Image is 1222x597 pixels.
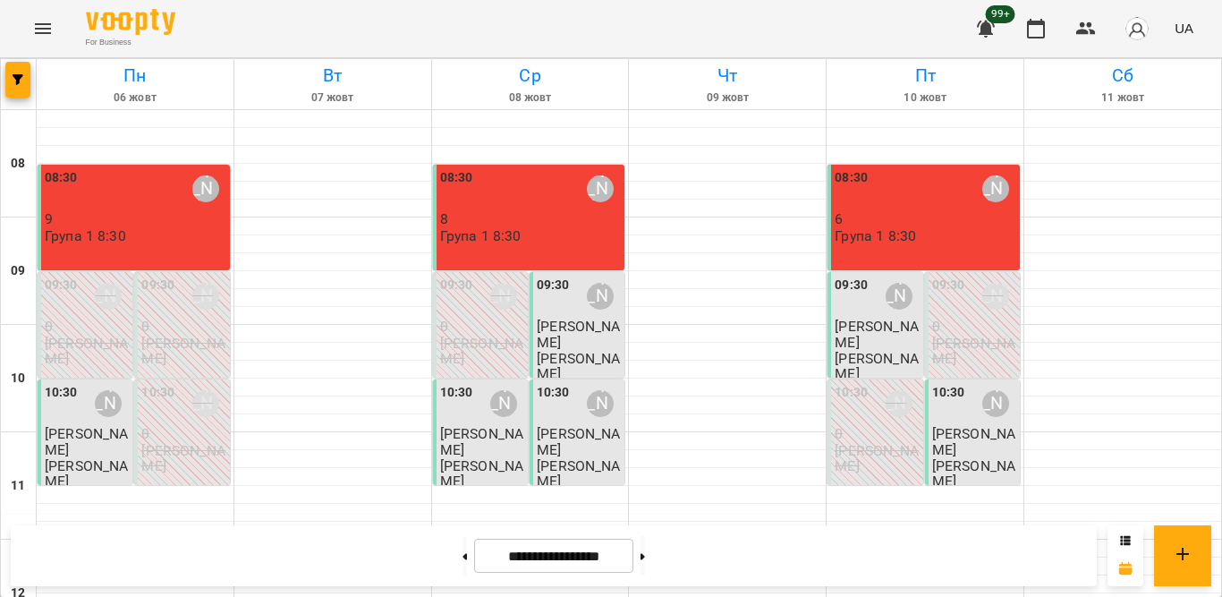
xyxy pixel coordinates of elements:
[835,228,916,243] p: Група 1 8:30
[192,283,219,310] div: Тетяна Орешко-Кушнір
[45,211,226,226] p: 9
[45,319,129,334] p: 0
[141,426,225,441] p: 0
[440,228,522,243] p: Група 1 8:30
[1175,19,1193,38] span: UA
[45,458,129,490] p: [PERSON_NAME]
[141,336,225,367] p: [PERSON_NAME]
[632,62,823,90] h6: Чт
[1124,16,1150,41] img: avatar_s.png
[45,276,78,295] label: 09:30
[835,318,918,350] span: [PERSON_NAME]
[95,283,122,310] div: Тетяна Орешко-Кушнір
[587,283,614,310] div: Тетяна Орешко-Кушнір
[982,283,1009,310] div: Тетяна Орешко-Кушнір
[835,443,919,474] p: [PERSON_NAME]
[932,319,1016,334] p: 0
[141,383,174,403] label: 10:30
[537,383,570,403] label: 10:30
[440,458,524,490] p: [PERSON_NAME]
[932,458,1016,490] p: [PERSON_NAME]
[490,390,517,417] div: Тетяна Орешко-Кушнір
[86,9,175,35] img: Voopty Logo
[440,211,622,226] p: 8
[141,319,225,334] p: 0
[537,318,620,350] span: [PERSON_NAME]
[141,443,225,474] p: [PERSON_NAME]
[587,390,614,417] div: Тетяна Орешко-Кушнір
[440,168,473,188] label: 08:30
[440,319,524,334] p: 0
[11,154,25,174] h6: 08
[932,425,1015,457] span: [PERSON_NAME]
[986,5,1015,23] span: 99+
[886,283,912,310] div: Тетяна Орешко-Кушнір
[886,390,912,417] div: Тетяна Орешко-Кушнір
[632,90,823,107] h6: 09 жовт
[537,351,621,382] p: [PERSON_NAME]
[835,383,868,403] label: 10:30
[141,276,174,295] label: 09:30
[932,276,965,295] label: 09:30
[435,90,626,107] h6: 08 жовт
[95,390,122,417] div: Тетяна Орешко-Кушнір
[829,90,1021,107] h6: 10 жовт
[537,458,621,490] p: [PERSON_NAME]
[440,336,524,367] p: [PERSON_NAME]
[490,283,517,310] div: Тетяна Орешко-Кушнір
[835,426,919,441] p: 0
[11,261,25,281] h6: 09
[21,7,64,50] button: Menu
[39,62,231,90] h6: Пн
[45,168,78,188] label: 08:30
[45,336,129,367] p: [PERSON_NAME]
[1167,12,1201,45] button: UA
[537,425,620,457] span: [PERSON_NAME]
[829,62,1021,90] h6: Пт
[440,425,523,457] span: [PERSON_NAME]
[982,390,1009,417] div: Тетяна Орешко-Кушнір
[932,336,1016,367] p: [PERSON_NAME]
[39,90,231,107] h6: 06 жовт
[11,369,25,388] h6: 10
[45,228,126,243] p: Група 1 8:30
[45,383,78,403] label: 10:30
[440,383,473,403] label: 10:30
[435,62,626,90] h6: Ср
[237,90,429,107] h6: 07 жовт
[45,425,128,457] span: [PERSON_NAME]
[440,276,473,295] label: 09:30
[932,383,965,403] label: 10:30
[1027,90,1218,107] h6: 11 жовт
[192,390,219,417] div: Тетяна Орешко-Кушнір
[835,276,868,295] label: 09:30
[835,168,868,188] label: 08:30
[835,351,919,382] p: [PERSON_NAME]
[86,37,175,48] span: For Business
[11,476,25,496] h6: 11
[587,175,614,202] div: Тетяна Орешко-Кушнір
[982,175,1009,202] div: Тетяна Орешко-Кушнір
[237,62,429,90] h6: Вт
[537,276,570,295] label: 09:30
[835,211,1016,226] p: 6
[1027,62,1218,90] h6: Сб
[192,175,219,202] div: Тетяна Орешко-Кушнір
